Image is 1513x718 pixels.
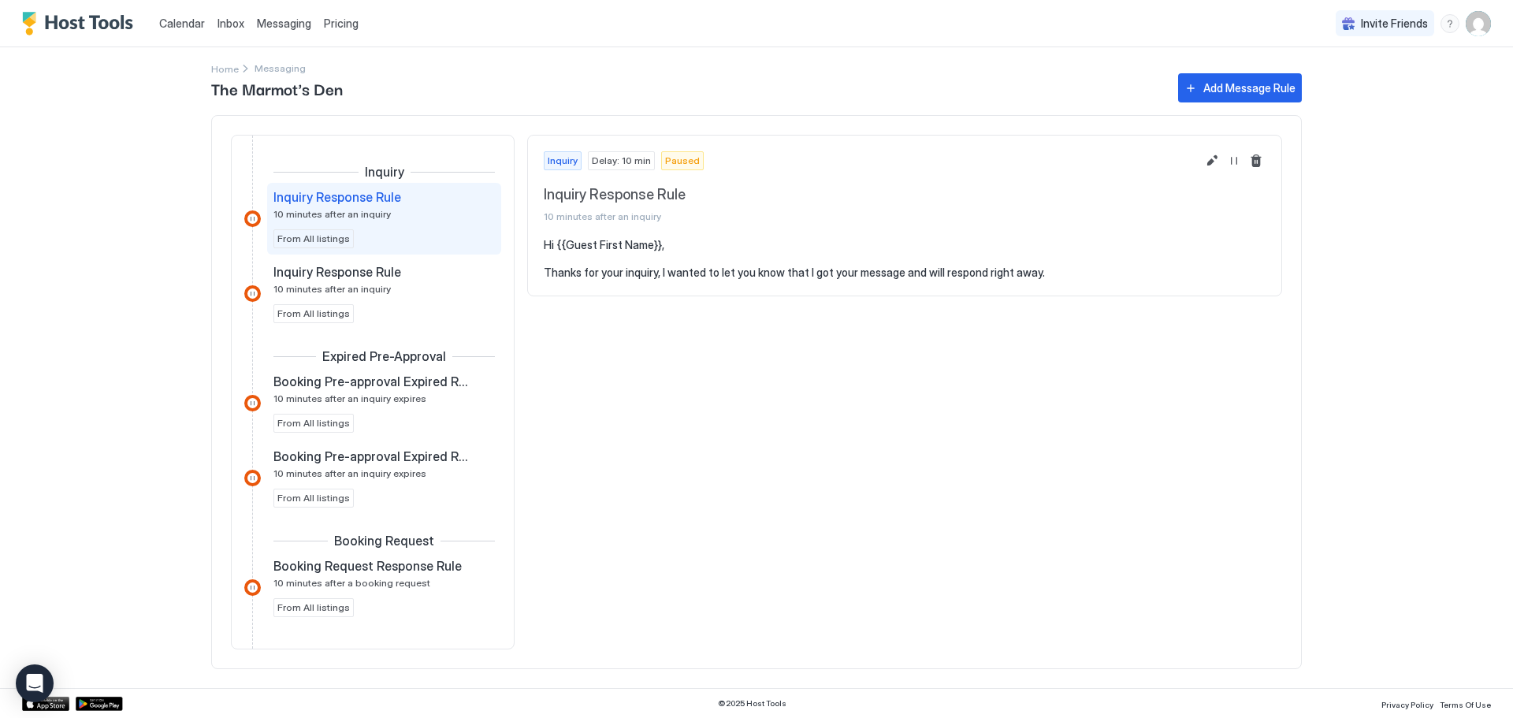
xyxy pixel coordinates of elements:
span: Booking Request Response Rule [273,633,462,649]
span: From All listings [277,416,350,430]
a: Messaging [257,15,311,32]
a: Calendar [159,15,205,32]
span: 10 minutes after an inquiry [273,283,391,295]
span: Booking Pre-approval Expired Rule [273,374,470,389]
span: 10 minutes after an inquiry [544,210,1196,222]
span: 10 minutes after an inquiry expires [273,467,426,479]
div: Open Intercom Messenger [16,664,54,702]
span: The Marmot's Den [211,76,1162,100]
div: Breadcrumb [211,60,239,76]
span: Inquiry Response Rule [273,264,401,280]
div: Add Message Rule [1203,80,1296,96]
span: Invite Friends [1361,17,1428,31]
a: Home [211,60,239,76]
span: Breadcrumb [255,62,306,74]
button: Add Message Rule [1178,73,1302,102]
button: Edit message rule [1203,151,1221,170]
div: User profile [1466,11,1491,36]
span: 10 minutes after an inquiry expires [273,392,426,404]
a: Google Play Store [76,697,123,711]
a: Privacy Policy [1381,695,1433,712]
span: 10 minutes after an inquiry [273,208,391,220]
pre: Hi {{Guest First Name}}, Thanks for your inquiry, I wanted to let you know that I got your messag... [544,238,1266,280]
a: App Store [22,697,69,711]
a: Inbox [217,15,244,32]
span: Inquiry [548,154,578,168]
button: Resume Message Rule [1225,151,1243,170]
span: Terms Of Use [1440,700,1491,709]
span: From All listings [277,601,350,615]
a: Host Tools Logo [22,12,140,35]
span: Inbox [217,17,244,30]
span: From All listings [277,307,350,321]
span: From All listings [277,491,350,505]
span: Booking Pre-approval Expired Rule [273,448,470,464]
span: © 2025 Host Tools [718,698,786,709]
span: Home [211,63,239,75]
span: 10 minutes after a booking request [273,577,430,589]
span: Booking Request Response Rule [273,558,462,574]
a: Terms Of Use [1440,695,1491,712]
span: Paused [665,154,700,168]
button: Delete message rule [1247,151,1266,170]
span: Booking Request [334,533,434,549]
span: Calendar [159,17,205,30]
span: From All listings [277,232,350,246]
span: Inquiry Response Rule [273,189,401,205]
span: Inquiry [365,164,404,180]
div: menu [1441,14,1459,33]
span: Expired Pre-Approval [322,348,446,364]
span: Messaging [257,17,311,30]
span: Pricing [324,17,359,31]
span: Privacy Policy [1381,700,1433,709]
span: Inquiry Response Rule [544,186,1196,204]
span: Delay: 10 min [592,154,651,168]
